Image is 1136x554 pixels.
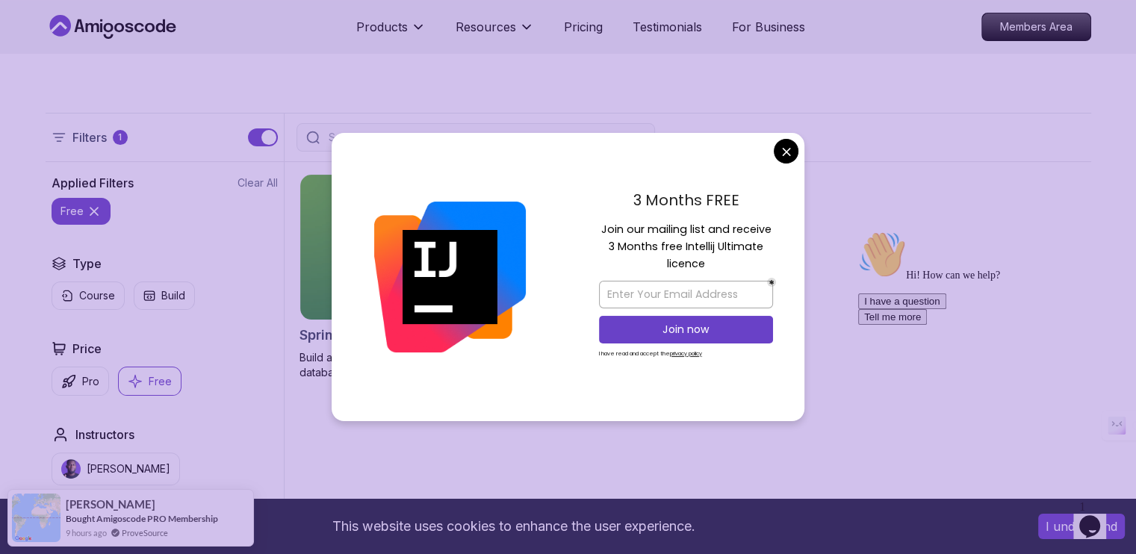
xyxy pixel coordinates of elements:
[633,18,702,36] a: Testimonials
[72,128,107,146] p: Filters
[72,255,102,273] h2: Type
[6,84,75,100] button: Tell me more
[60,204,84,219] p: free
[981,13,1091,41] a: Members Area
[6,45,148,56] span: Hi! How can we help?
[149,374,172,389] p: Free
[852,225,1121,487] iframe: chat widget
[61,459,81,479] img: instructor img
[52,281,125,310] button: Course
[326,130,645,145] input: Search Java, React, Spring boot ...
[299,174,559,380] a: Spring Boot for Beginners card1.67hNEWSpring Boot for BeginnersBuild a CRUD API with Spring Boot ...
[66,498,155,511] span: [PERSON_NAME]
[300,175,559,320] img: Spring Boot for Beginners card
[299,350,559,380] p: Build a CRUD API with Spring Boot and PostgreSQL database using Spring Data JPA and Spring AI
[66,513,95,524] span: Bought
[52,198,111,225] button: free
[356,18,426,48] button: Products
[118,131,122,143] p: 1
[238,175,278,190] button: Clear All
[456,18,516,36] p: Resources
[118,367,181,396] button: Free
[122,526,168,539] a: ProveSource
[1038,514,1125,539] button: Accept cookies
[96,513,218,524] a: Amigoscode PRO Membership
[982,13,1090,40] p: Members Area
[356,18,408,36] p: Products
[82,374,99,389] p: Pro
[79,288,115,303] p: Course
[1073,494,1121,539] iframe: chat widget
[87,461,170,476] p: [PERSON_NAME]
[299,325,471,346] h2: Spring Boot for Beginners
[11,510,1016,543] div: This website uses cookies to enhance the user experience.
[6,6,54,54] img: :wave:
[12,494,60,542] img: provesource social proof notification image
[6,6,275,100] div: 👋Hi! How can we help?I have a questionTell me more
[456,18,534,48] button: Resources
[732,18,805,36] a: For Business
[161,288,185,303] p: Build
[52,367,109,396] button: Pro
[564,18,603,36] a: Pricing
[52,452,180,485] button: instructor img[PERSON_NAME]
[52,174,134,192] h2: Applied Filters
[72,340,102,358] h2: Price
[6,69,94,84] button: I have a question
[66,526,107,539] span: 9 hours ago
[75,426,134,443] h2: Instructors
[134,281,195,310] button: Build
